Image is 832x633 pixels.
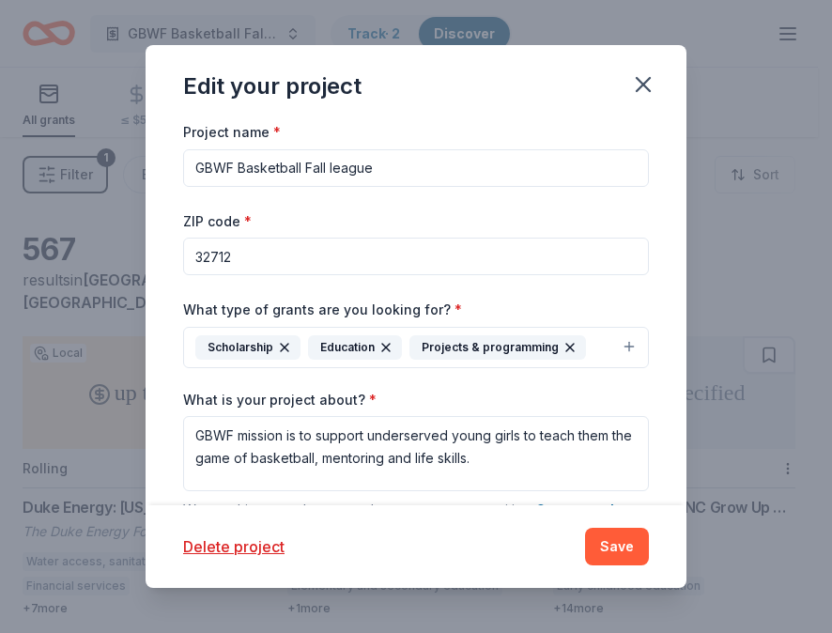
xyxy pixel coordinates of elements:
input: 12345 (U.S. only) [183,238,649,275]
label: What is your project about? [183,391,377,409]
button: Delete project [183,535,285,558]
div: Education [308,335,402,360]
input: After school program [183,149,649,187]
label: Project name [183,123,281,142]
label: What type of grants are you looking for? [183,301,462,319]
button: ScholarshipEducationProjects & programming [183,327,649,368]
label: ZIP code [183,212,252,231]
div: Scholarship [195,335,300,360]
span: We use this to match you to relevant grant opportunities. [183,502,630,517]
textarea: GBWF mission is to support underserved young girls to teach them the game of basketball, mentorin... [183,416,649,491]
div: Edit your project [183,71,362,101]
button: See examples [536,499,630,521]
div: Projects & programming [409,335,586,360]
button: Save [585,528,649,565]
